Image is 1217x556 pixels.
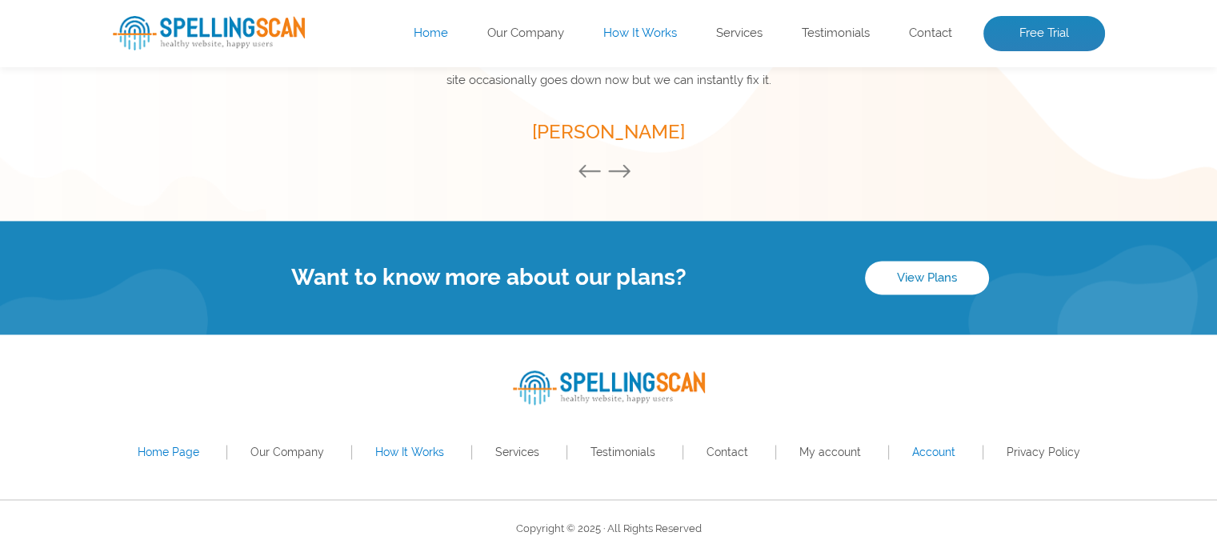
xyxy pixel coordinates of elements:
a: Home Page [138,446,199,458]
p: Enter your website’s URL to see spelling mistakes, broken links and more [113,137,684,188]
img: Free Webiste Analysis [708,52,1105,324]
a: Testimonials [590,446,655,458]
a: Services [716,26,763,42]
h1: Website Analysis [113,65,684,121]
a: View Plans [865,261,989,294]
h4: Want to know more about our plans? [113,264,865,290]
a: My account [799,446,861,458]
span: I never realized myself and staff were such terrible spellers. You guys catch a new embarrassing ... [217,51,1001,87]
input: Enter Your URL [113,200,553,243]
a: How It Works [603,26,677,42]
a: Contact [707,446,748,458]
a: Home [414,26,448,42]
button: Scan Website [113,259,255,299]
img: spellingScan [113,16,305,50]
a: How It Works [375,446,444,458]
h5: [PERSON_NAME] [209,115,1009,149]
nav: Footer Primary Menu [113,441,1105,463]
img: Free Webiste Analysis [712,92,1032,106]
a: Testimonials [802,26,870,42]
a: Privacy Policy [1007,446,1080,458]
button: Next [607,163,639,181]
a: Contact [909,26,952,42]
a: Account [912,446,955,458]
a: Our Company [487,26,564,42]
span: Free [113,65,213,121]
span: Copyright © 2025 · All Rights Reserved [516,522,702,534]
a: Our Company [250,446,324,458]
button: Previous [578,163,610,181]
a: Services [495,446,539,458]
img: spellingScan [513,370,705,405]
a: Free Trial [983,16,1105,51]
